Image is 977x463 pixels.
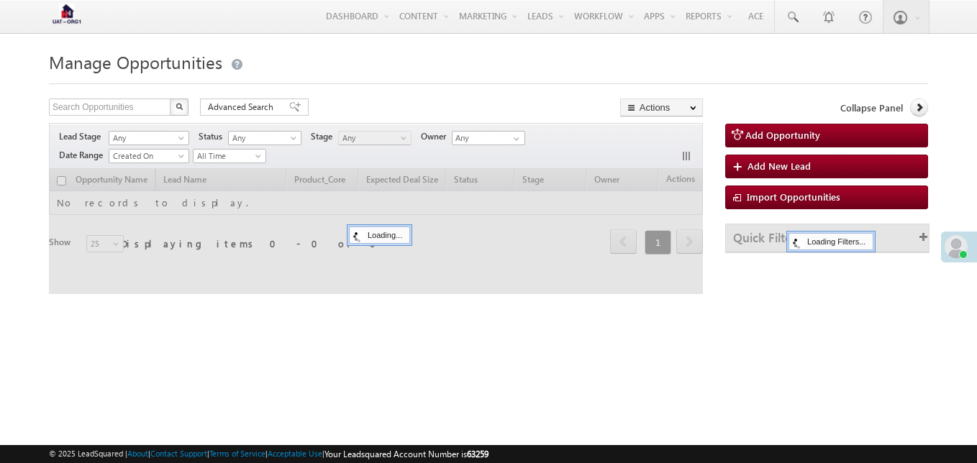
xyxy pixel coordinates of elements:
span: Any [339,132,407,145]
a: Show All Items [506,132,524,146]
a: Any [228,131,301,145]
span: Add New Lead [747,160,811,172]
span: Add Opportunity [745,129,820,141]
span: Owner [421,130,452,143]
span: © 2025 LeadSquared | | | | | [49,447,488,461]
span: Stage [311,130,338,143]
span: 63259 [467,449,488,459]
span: Any [229,132,297,145]
span: Date Range [59,149,109,162]
img: Custom Logo [49,4,85,29]
a: Any [338,131,412,145]
input: Type to Search [452,131,525,145]
a: Acceptable Use [268,449,322,458]
span: Your Leadsquared Account Number is [324,449,488,459]
button: Actions [620,98,703,116]
span: Advanced Search [208,101,278,114]
img: Search [176,103,183,110]
a: Created On [109,149,189,163]
a: Any [109,131,189,145]
span: Created On [109,150,184,162]
span: Manage Opportunities [49,50,222,73]
span: Status [199,130,228,143]
div: Loading Filters... [789,233,873,250]
a: Terms of Service [209,449,265,458]
span: Any [109,132,184,145]
a: About [127,449,148,458]
span: Collapse Panel [840,101,903,114]
a: Contact Support [150,449,207,458]
span: Lead Stage [59,130,106,143]
span: Import Opportunities [747,191,840,203]
a: All Time [193,149,266,163]
span: All Time [194,150,262,162]
div: Loading... [349,226,410,244]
